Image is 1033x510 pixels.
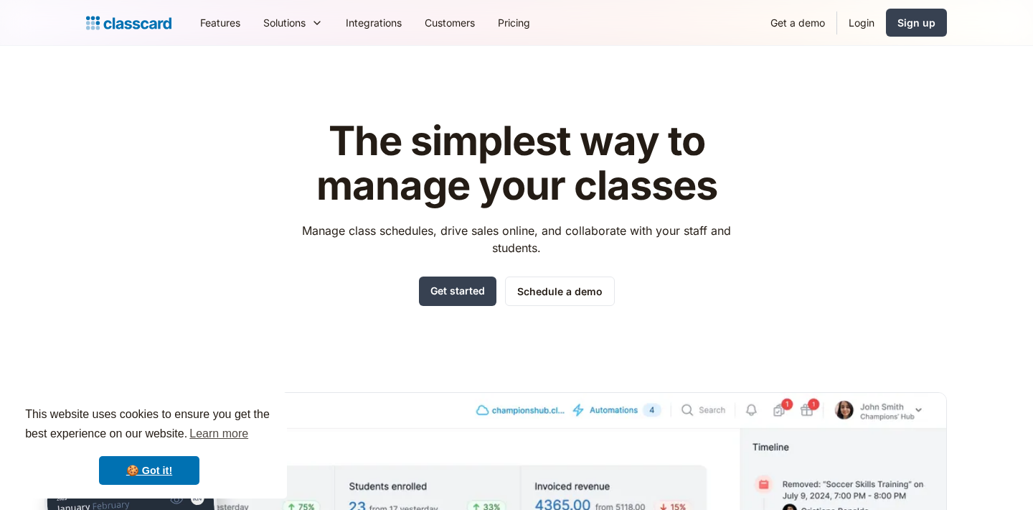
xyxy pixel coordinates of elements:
span: This website uses cookies to ensure you get the best experience on our website. [25,406,273,445]
a: Customers [413,6,486,39]
div: Sign up [897,15,935,30]
a: Pricing [486,6,542,39]
div: cookieconsent [11,392,287,499]
a: Login [837,6,886,39]
div: Solutions [263,15,306,30]
a: Integrations [334,6,413,39]
a: Get a demo [759,6,836,39]
a: home [86,13,171,33]
h1: The simplest way to manage your classes [289,119,745,208]
a: Get started [419,277,496,306]
a: Sign up [886,9,947,37]
div: Solutions [252,6,334,39]
a: Features [189,6,252,39]
p: Manage class schedules, drive sales online, and collaborate with your staff and students. [289,222,745,256]
a: dismiss cookie message [99,456,199,485]
a: Schedule a demo [505,277,615,306]
a: learn more about cookies [187,423,250,445]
